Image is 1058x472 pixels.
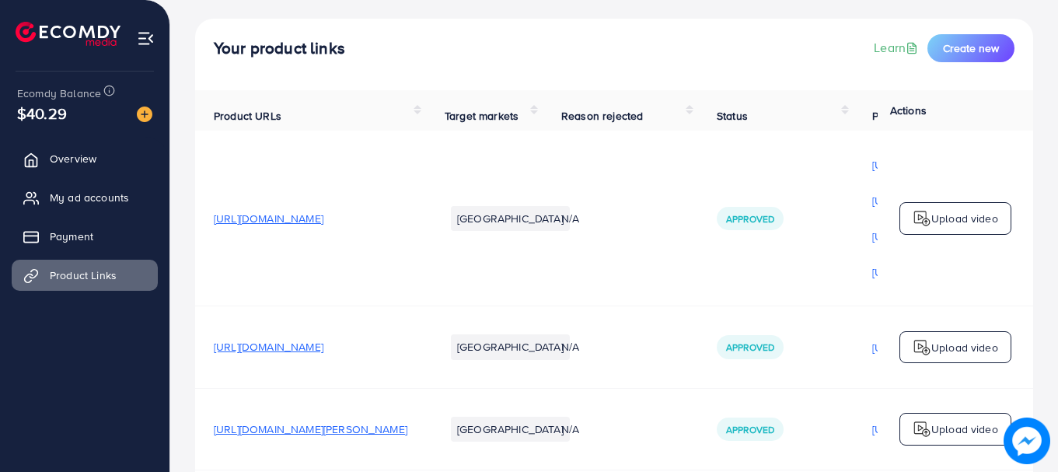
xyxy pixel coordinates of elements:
span: N/A [561,339,579,355]
img: image [137,107,152,122]
button: Create new [927,34,1014,62]
p: [URL][DOMAIN_NAME] [872,263,982,281]
span: $40.29 [17,102,67,124]
a: My ad accounts [12,182,158,213]
span: [URL][DOMAIN_NAME] [214,339,323,355]
span: Overview [50,151,96,166]
a: Payment [12,221,158,252]
p: [URL][DOMAIN_NAME] [872,156,982,174]
p: Upload video [931,209,998,228]
span: Create new [943,40,999,56]
a: Product Links [12,260,158,291]
span: N/A [561,211,579,226]
img: logo [913,420,931,439]
span: Status [717,108,748,124]
span: [URL][DOMAIN_NAME][PERSON_NAME] [214,421,407,437]
span: Reason rejected [561,108,643,124]
span: Product video [872,108,941,124]
span: Product URLs [214,108,281,124]
img: menu [137,30,155,47]
p: Upload video [931,338,998,357]
p: [URL][DOMAIN_NAME] [872,191,982,210]
span: Target markets [445,108,519,124]
span: Approved [726,423,774,436]
h4: Your product links [214,39,345,58]
a: Overview [12,143,158,174]
img: logo [913,209,931,228]
p: Upload video [931,420,998,439]
img: image [1004,418,1050,464]
p: [URL][DOMAIN_NAME] [872,338,982,357]
p: [URL][DOMAIN_NAME] [872,420,982,439]
span: Approved [726,212,774,226]
img: logo [16,22,120,46]
span: Actions [890,103,927,118]
p: [URL][DOMAIN_NAME] [872,227,982,246]
li: [GEOGRAPHIC_DATA] [451,206,570,231]
span: My ad accounts [50,190,129,205]
span: N/A [561,421,579,437]
img: logo [913,338,931,357]
a: Learn [874,39,921,57]
span: Approved [726,341,774,354]
span: Payment [50,229,93,244]
span: Ecomdy Balance [17,86,101,101]
span: [URL][DOMAIN_NAME] [214,211,323,226]
li: [GEOGRAPHIC_DATA] [451,417,570,442]
li: [GEOGRAPHIC_DATA] [451,334,570,359]
span: Product Links [50,267,117,283]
